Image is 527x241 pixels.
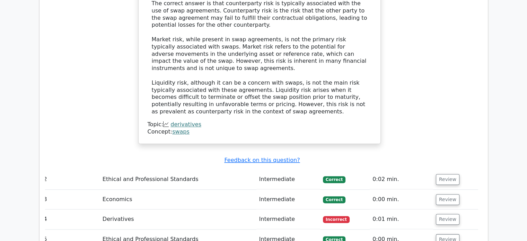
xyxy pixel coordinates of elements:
[148,121,371,128] div: Topic:
[370,209,433,229] td: 0:01 min.
[323,216,350,223] span: Incorrect
[41,170,100,189] td: 2
[170,121,201,128] a: derivatives
[172,128,190,135] a: swaps
[224,157,300,163] a: Feedback on this question?
[100,209,256,229] td: Derivatives
[436,194,459,205] button: Review
[256,190,320,209] td: Intermediate
[323,196,345,203] span: Correct
[100,170,256,189] td: Ethical and Professional Standards
[323,176,345,183] span: Correct
[436,174,459,185] button: Review
[148,128,371,136] div: Concept:
[370,190,433,209] td: 0:00 min.
[256,209,320,229] td: Intermediate
[41,190,100,209] td: 3
[100,190,256,209] td: Economics
[370,170,433,189] td: 0:02 min.
[436,214,459,225] button: Review
[41,209,100,229] td: 4
[256,170,320,189] td: Intermediate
